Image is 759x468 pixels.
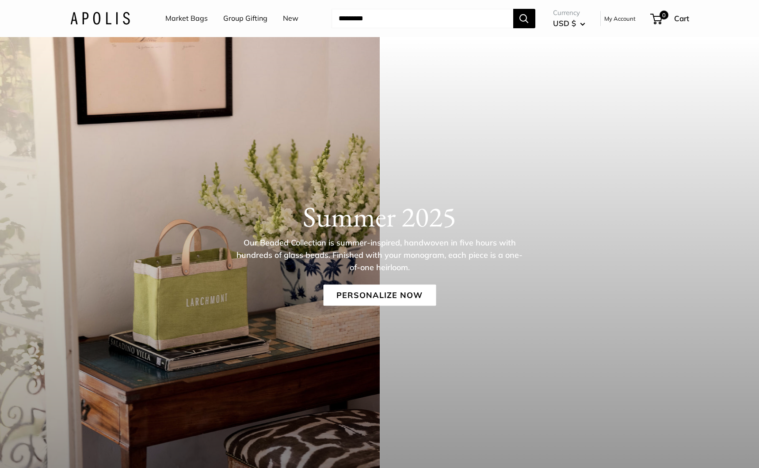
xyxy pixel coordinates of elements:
img: Apolis [70,12,130,25]
span: 0 [659,11,668,19]
h1: Summer 2025 [70,200,689,234]
p: Our Beaded Collection is summer-inspired, handwoven in five hours with hundreds of glass beads. F... [236,237,523,274]
a: Market Bags [165,12,208,25]
button: USD $ [553,16,585,30]
a: My Account [604,13,636,24]
span: Cart [674,14,689,23]
span: Currency [553,7,585,19]
span: USD $ [553,19,576,28]
a: Personalize Now [323,285,436,306]
a: Group Gifting [223,12,267,25]
a: New [283,12,298,25]
a: 0 Cart [651,11,689,26]
button: Search [513,9,535,28]
input: Search... [332,9,513,28]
